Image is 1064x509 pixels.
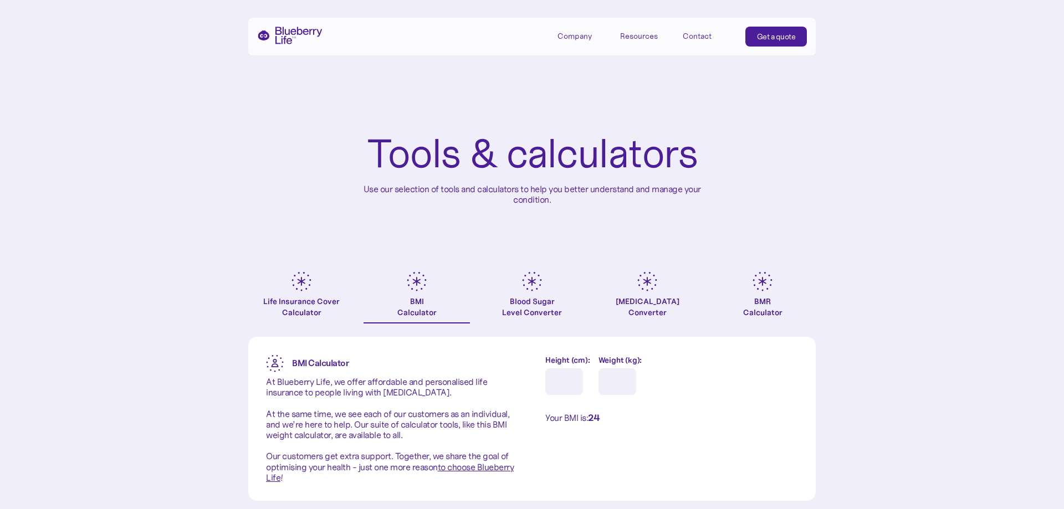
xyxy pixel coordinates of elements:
strong: BMI Calculator [292,357,349,368]
a: BMRCalculator [709,271,816,323]
a: Life Insurance Cover Calculator [248,271,355,323]
p: Use our selection of tools and calculators to help you better understand and manage your condition. [355,184,709,205]
a: Get a quote [745,27,807,47]
p: At Blueberry Life, we offer affordable and personalised life insurance to people living with [MED... [266,377,519,483]
div: [MEDICAL_DATA] Converter [616,296,679,318]
h1: Tools & calculators [367,133,698,175]
a: Contact [683,27,733,45]
div: Blood Sugar Level Converter [502,296,562,318]
div: Resources [620,32,658,41]
a: to choose Blueberry Life [266,461,514,483]
label: Weight (kg): [598,354,642,366]
a: BMICalculator [364,271,470,323]
div: Resources [620,27,670,45]
label: Height (cm): [545,354,590,366]
a: home [257,27,323,44]
span: 24 [588,413,599,423]
div: BMI Calculator [397,296,437,318]
div: BMR Calculator [743,296,782,318]
div: Company [557,27,607,45]
div: Your BMI is: [545,413,798,423]
div: Company [557,32,592,41]
div: Life Insurance Cover Calculator [248,296,355,318]
div: Contact [683,32,712,41]
a: [MEDICAL_DATA]Converter [594,271,700,323]
div: Get a quote [757,31,796,42]
a: Blood SugarLevel Converter [479,271,585,323]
